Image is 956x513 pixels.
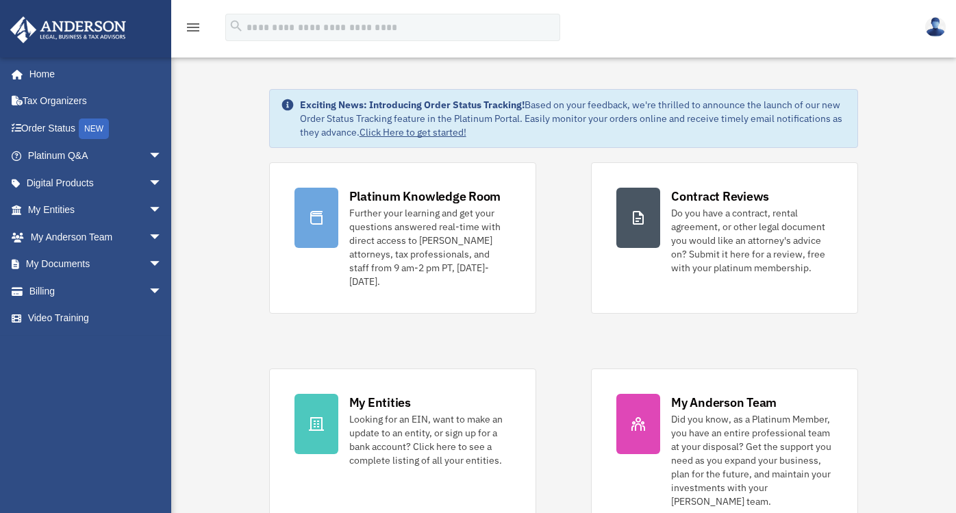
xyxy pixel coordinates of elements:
[925,17,946,37] img: User Pic
[10,277,183,305] a: Billingarrow_drop_down
[10,114,183,142] a: Order StatusNEW
[185,19,201,36] i: menu
[10,60,176,88] a: Home
[229,18,244,34] i: search
[349,394,411,411] div: My Entities
[79,118,109,139] div: NEW
[149,169,176,197] span: arrow_drop_down
[671,412,833,508] div: Did you know, as a Platinum Member, you have an entire professional team at your disposal? Get th...
[10,223,183,251] a: My Anderson Teamarrow_drop_down
[349,412,511,467] div: Looking for an EIN, want to make an update to an entity, or sign up for a bank account? Click her...
[185,24,201,36] a: menu
[269,162,536,314] a: Platinum Knowledge Room Further your learning and get your questions answered real-time with dire...
[300,98,847,139] div: Based on your feedback, we're thrilled to announce the launch of our new Order Status Tracking fe...
[10,197,183,224] a: My Entitiesarrow_drop_down
[6,16,130,43] img: Anderson Advisors Platinum Portal
[149,277,176,305] span: arrow_drop_down
[591,162,858,314] a: Contract Reviews Do you have a contract, rental agreement, or other legal document you would like...
[300,99,525,111] strong: Exciting News: Introducing Order Status Tracking!
[149,142,176,171] span: arrow_drop_down
[149,197,176,225] span: arrow_drop_down
[10,88,183,115] a: Tax Organizers
[149,251,176,279] span: arrow_drop_down
[349,188,501,205] div: Platinum Knowledge Room
[10,251,183,278] a: My Documentsarrow_drop_down
[10,142,183,170] a: Platinum Q&Aarrow_drop_down
[10,169,183,197] a: Digital Productsarrow_drop_down
[671,394,777,411] div: My Anderson Team
[149,223,176,251] span: arrow_drop_down
[360,126,466,138] a: Click Here to get started!
[671,206,833,275] div: Do you have a contract, rental agreement, or other legal document you would like an attorney's ad...
[349,206,511,288] div: Further your learning and get your questions answered real-time with direct access to [PERSON_NAM...
[671,188,769,205] div: Contract Reviews
[10,305,183,332] a: Video Training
